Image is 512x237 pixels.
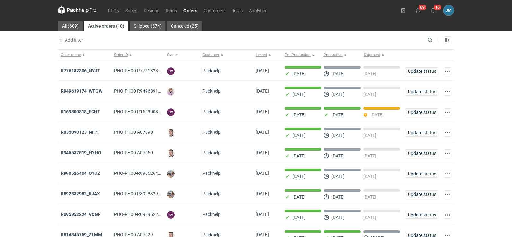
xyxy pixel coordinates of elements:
span: Order name [61,52,81,57]
p: [DATE] [331,112,345,117]
button: Order name [58,50,111,60]
a: R990526404_QYUZ [61,171,100,176]
span: PHO-PH00-R892832982_RJAX [114,191,176,196]
p: [DATE] [292,92,305,97]
span: Packhelp [202,171,221,176]
div: Joanna Myślak [443,5,454,16]
span: 08/08/2025 [256,109,269,114]
p: [DATE] [363,133,376,138]
button: Update status [405,108,438,116]
p: [DATE] [292,153,305,158]
img: Maciej Sikora [167,149,175,157]
a: Shipped (574) [130,21,165,31]
span: 31/07/2025 [256,150,269,155]
button: Actions [444,211,451,219]
button: Actions [444,170,451,178]
span: Update status [408,172,436,176]
span: Add filter [57,36,83,44]
span: PHO-PH00-A07050 [114,150,153,155]
span: 24/07/2025 [256,191,269,196]
span: Update status [408,192,436,197]
a: All (609) [58,21,83,31]
span: Pre-Production [285,52,311,57]
span: 24/07/2025 [256,212,269,217]
span: Owner [167,52,178,57]
button: Update status [405,129,438,137]
p: [DATE] [331,194,345,199]
img: Michał Palasek [167,170,175,178]
button: Actions [444,108,451,116]
a: Active orders (10) [84,21,128,31]
p: [DATE] [331,215,345,220]
p: [DATE] [292,71,305,76]
button: 15 [428,5,438,15]
figcaption: SM [167,108,175,116]
span: Update status [408,131,436,135]
button: Order ID [111,50,165,60]
button: Actions [444,88,451,96]
span: 30/07/2025 [256,171,269,176]
a: Specs [122,6,140,14]
button: Update status [405,190,438,198]
span: 11/08/2025 [256,68,269,73]
span: Update status [408,213,436,217]
a: Designs [140,6,163,14]
a: RFQs [105,6,122,14]
svg: Packhelp Pro [58,6,97,14]
span: PHO-PH00-R776182306_NVJT [114,68,176,73]
p: [DATE] [363,174,376,179]
a: R835090123_NFPF [61,130,100,135]
a: R949639174_WTGW [61,89,102,94]
span: 08/08/2025 [256,89,269,94]
a: Items [163,6,180,14]
span: PHO-PH00-R990526404_QYUZ [114,171,176,176]
img: Michał Palasek [167,190,175,198]
a: R169300818_FCHT [61,109,100,114]
a: R095952224_VQGF [61,212,101,217]
a: R776182306_NVJT [61,68,100,73]
button: Update status [405,88,438,96]
figcaption: SM [167,211,175,219]
span: PHO-PH00-R169300818_FCHT [114,109,176,114]
span: PHO-PH00-R949639174_WTGW [114,89,179,94]
span: Order ID [114,52,128,57]
p: [DATE] [331,71,345,76]
button: Update status [405,170,438,178]
button: Update status [405,149,438,157]
button: Shipment [362,50,402,60]
p: [DATE] [331,92,345,97]
button: Update status [405,211,438,219]
button: Actions [444,129,451,137]
a: Tools [229,6,246,14]
span: Update status [408,69,436,73]
button: 69 [413,5,423,15]
p: [DATE] [292,112,305,117]
button: Issued [253,50,282,60]
p: [DATE] [363,194,376,199]
figcaption: SM [167,67,175,75]
a: Analytics [246,6,270,14]
button: Actions [444,190,451,198]
a: R945537519_HYHO [61,150,101,155]
button: Actions [444,67,451,75]
span: Customer [202,52,219,57]
p: [DATE] [363,92,376,97]
span: Update status [408,110,436,114]
p: [DATE] [292,194,305,199]
span: Packhelp [202,109,221,114]
img: Maciej Sikora [167,129,175,137]
span: PHO-PH00-R095952224_VQGF [114,212,177,217]
input: Search [426,36,447,44]
span: Packhelp [202,89,221,94]
a: Customers [200,6,229,14]
span: Packhelp [202,130,221,135]
p: [DATE] [370,112,384,117]
strong: R892832982_RJAX [61,191,100,196]
p: [DATE] [331,153,345,158]
button: JM [443,5,454,16]
a: Orders [180,6,200,14]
